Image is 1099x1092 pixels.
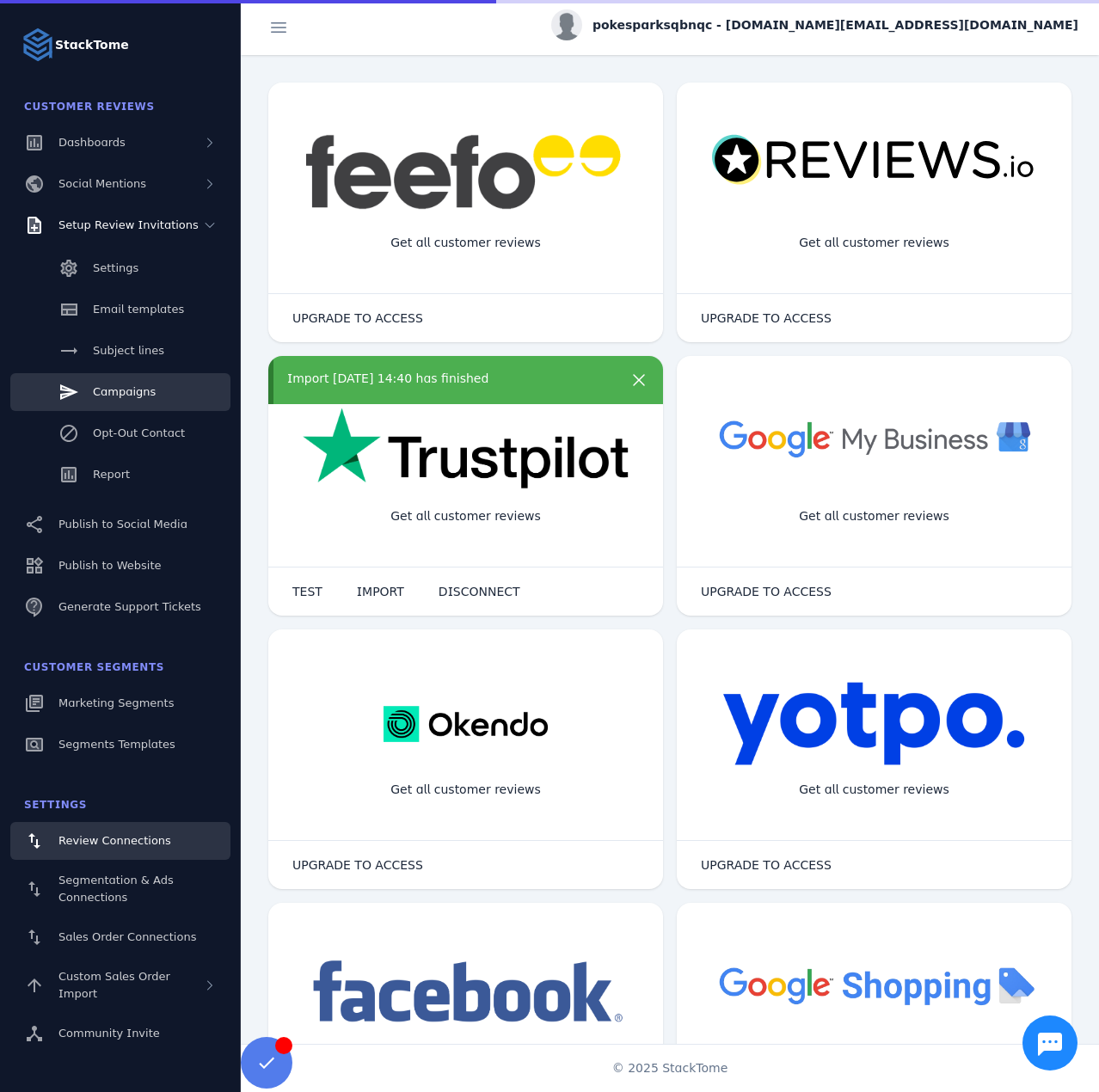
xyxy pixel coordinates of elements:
span: Subject lines [93,344,164,357]
div: Get all customer reviews [377,494,555,539]
span: UPGRADE TO ACCESS [292,312,423,324]
span: Publish to Social Media [58,518,187,531]
span: pokesparksqbnqc - [DOMAIN_NAME][EMAIL_ADDRESS][DOMAIN_NAME] [592,16,1078,34]
a: Publish to Social Media [10,506,230,543]
button: UPGRADE TO ACCESS [684,301,849,335]
span: © 2025 StackTome [612,1059,728,1077]
span: Review Connections [58,834,171,847]
div: Get all customer reviews [377,220,555,266]
a: Generate Support Tickets [10,588,230,626]
span: Segments Templates [58,738,175,751]
button: more [622,370,656,404]
span: Settings [24,799,87,811]
img: profile.jpg [551,9,582,40]
button: pokesparksqbnqc - [DOMAIN_NAME][EMAIL_ADDRESS][DOMAIN_NAME] [551,9,1078,40]
img: googlebusiness.png [711,408,1037,469]
div: Get all customer reviews [785,220,963,266]
a: Segmentation & Ads Connections [10,863,230,915]
span: Publish to Website [58,559,161,572]
a: Publish to Website [10,547,230,585]
span: TEST [292,586,322,598]
a: Campaigns [10,373,230,411]
a: Opt-Out Contact [10,414,230,452]
span: Email templates [93,303,184,316]
span: UPGRADE TO ACCESS [701,859,832,871]
div: Get all customer reviews [785,494,963,539]
span: Sales Order Connections [58,930,196,943]
img: Logo image [21,28,55,62]
span: Opt-Out Contact [93,426,185,439]
img: googleshopping.png [711,954,1037,1015]
span: Campaigns [93,385,156,398]
img: facebook.png [303,954,629,1031]
a: Marketing Segments [10,684,230,722]
button: UPGRADE TO ACCESS [684,574,849,609]
span: Segmentation & Ads Connections [58,874,174,904]
button: TEST [275,574,340,609]
img: okendo.webp [384,681,548,767]
span: Custom Sales Order Import [58,970,170,1000]
a: Settings [10,249,230,287]
button: IMPORT [340,574,421,609]
a: Report [10,456,230,494]
img: reviewsio.svg [711,134,1037,187]
span: Dashboards [58,136,126,149]
div: Import [DATE] 14:40 has finished [287,370,613,388]
button: UPGRADE TO ACCESS [275,301,440,335]
button: UPGRADE TO ACCESS [684,848,849,882]
span: Customer Reviews [24,101,155,113]
span: Customer Segments [24,661,164,673]
span: UPGRADE TO ACCESS [701,586,832,598]
span: IMPORT [357,586,404,598]
a: Review Connections [10,822,230,860]
span: Community Invite [58,1027,160,1040]
img: trustpilot.png [303,408,629,492]
a: Subject lines [10,332,230,370]
a: Community Invite [10,1015,230,1052]
span: Generate Support Tickets [58,600,201,613]
strong: StackTome [55,36,129,54]
a: Segments Templates [10,726,230,764]
span: Report [93,468,130,481]
div: Import Products from Google [772,1040,975,1086]
span: Marketing Segments [58,696,174,709]
div: Get all customer reviews [785,767,963,813]
span: UPGRADE TO ACCESS [701,312,832,324]
a: Email templates [10,291,230,328]
div: Get all customer reviews [377,767,555,813]
span: UPGRADE TO ACCESS [292,859,423,871]
span: Settings [93,261,138,274]
button: UPGRADE TO ACCESS [275,848,440,882]
a: Sales Order Connections [10,918,230,956]
img: feefo.png [303,134,629,210]
span: Setup Review Invitations [58,218,199,231]
span: DISCONNECT [439,586,520,598]
img: yotpo.png [722,681,1026,767]
span: Social Mentions [58,177,146,190]
button: DISCONNECT [421,574,537,609]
